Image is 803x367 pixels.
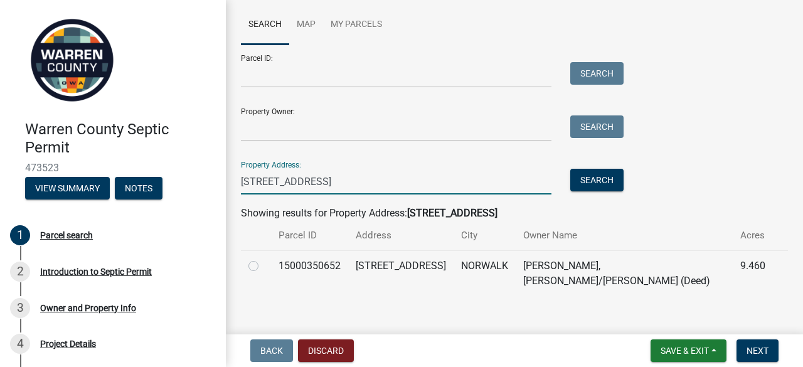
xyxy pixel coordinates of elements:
[454,250,516,296] td: NORWALK
[115,184,162,194] wm-modal-confirm: Notes
[40,304,136,312] div: Owner and Property Info
[40,231,93,240] div: Parcel search
[271,250,348,296] td: 15000350652
[25,177,110,199] button: View Summary
[570,62,624,85] button: Search
[348,221,454,250] th: Address
[10,262,30,282] div: 2
[298,339,354,362] button: Discard
[40,339,96,348] div: Project Details
[323,5,390,45] a: My Parcels
[40,267,152,276] div: Introduction to Septic Permit
[241,5,289,45] a: Search
[115,177,162,199] button: Notes
[25,13,119,107] img: Warren County, Iowa
[570,115,624,138] button: Search
[737,339,779,362] button: Next
[747,346,768,356] span: Next
[25,120,216,157] h4: Warren County Septic Permit
[241,206,788,221] div: Showing results for Property Address:
[10,298,30,318] div: 3
[25,162,201,174] span: 473523
[10,225,30,245] div: 1
[348,250,454,296] td: [STREET_ADDRESS]
[570,169,624,191] button: Search
[516,221,733,250] th: Owner Name
[454,221,516,250] th: City
[260,346,283,356] span: Back
[10,334,30,354] div: 4
[250,339,293,362] button: Back
[733,221,773,250] th: Acres
[289,5,323,45] a: Map
[25,184,110,194] wm-modal-confirm: Summary
[661,346,709,356] span: Save & Exit
[651,339,726,362] button: Save & Exit
[271,221,348,250] th: Parcel ID
[407,207,497,219] strong: [STREET_ADDRESS]
[516,250,733,296] td: [PERSON_NAME], [PERSON_NAME]/[PERSON_NAME] (Deed)
[733,250,773,296] td: 9.460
